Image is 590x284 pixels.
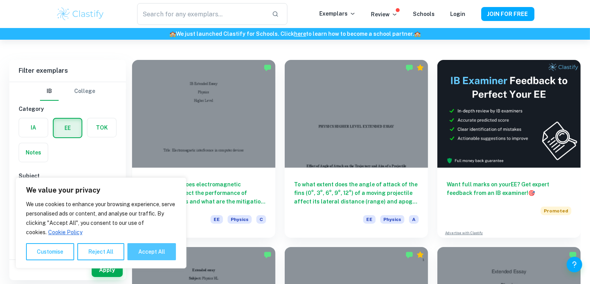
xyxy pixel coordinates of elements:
h6: Filter exemplars [9,60,126,82]
img: Marked [406,64,413,72]
div: We value your privacy [16,177,186,268]
button: Apply [92,263,123,277]
button: Notes [19,143,48,162]
button: Reject All [77,243,124,260]
img: Marked [569,251,577,259]
a: here [294,31,306,37]
button: Help and Feedback [567,257,582,272]
span: Physics [228,215,252,224]
button: EE [54,119,82,137]
img: Marked [264,64,272,72]
span: C [256,215,266,224]
h6: Subject [19,172,117,180]
h6: Want full marks on your EE ? Get expert feedback from an IB examiner! [447,180,571,197]
a: Schools [413,11,435,17]
button: IB [40,82,59,101]
h6: Category [19,105,117,113]
span: EE [211,215,223,224]
span: Promoted [541,207,571,215]
div: Filter type choice [40,82,95,101]
img: Thumbnail [437,60,581,168]
h6: To what extent does the angle of attack of the fins (0°, 3°, 6°, 9°, 12°) of a moving projectile ... [294,180,419,206]
img: Clastify logo [56,6,105,22]
span: 🎯 [528,190,535,196]
p: Exemplars [320,9,356,18]
span: A [409,215,419,224]
a: Cookie Policy [48,229,83,236]
h6: To what extent does electromagnetic interference affect the performance of computer devices and w... [141,180,266,206]
span: 🏫 [169,31,176,37]
p: Review [371,10,398,19]
div: Premium [416,251,424,259]
input: Search for any exemplars... [137,3,265,25]
img: Marked [264,251,272,259]
div: Premium [416,64,424,72]
p: We use cookies to enhance your browsing experience, serve personalised ads or content, and analys... [26,200,176,237]
button: IA [19,118,48,137]
button: College [74,82,95,101]
span: EE [363,215,376,224]
img: Marked [406,251,413,259]
button: Accept All [127,243,176,260]
a: Advertise with Clastify [445,230,483,236]
a: Login [451,11,466,17]
button: TOK [87,118,116,137]
h6: We just launched Clastify for Schools. Click to learn how to become a school partner. [2,30,588,38]
button: JOIN FOR FREE [481,7,534,21]
a: To what extent does the angle of attack of the fins (0°, 3°, 6°, 9°, 12°) of a moving projectile ... [285,60,428,238]
button: Customise [26,243,74,260]
p: We value your privacy [26,186,176,195]
a: To what extent does electromagnetic interference affect the performance of computer devices and w... [132,60,275,238]
span: Physics [380,215,404,224]
a: Want full marks on yourEE? Get expert feedback from an IB examiner!PromotedAdvertise with Clastify [437,60,581,238]
span: 🏫 [414,31,421,37]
